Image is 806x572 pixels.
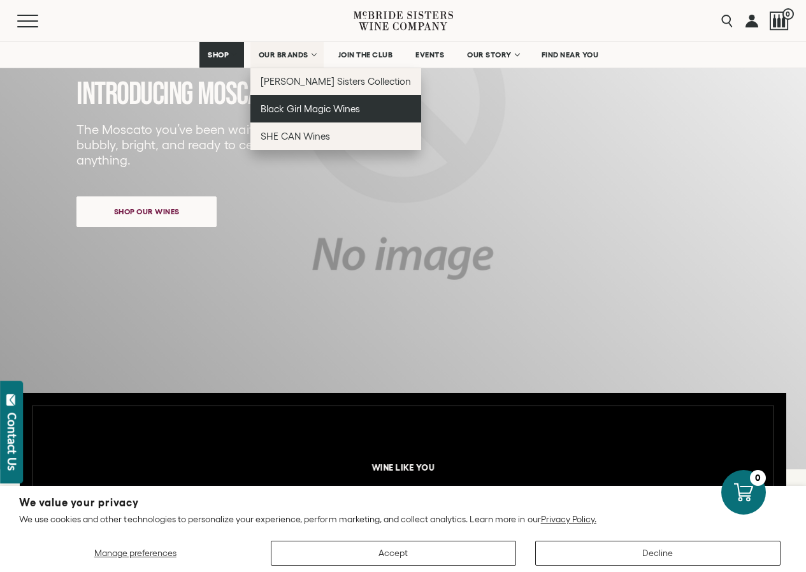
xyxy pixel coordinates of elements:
[415,50,444,59] span: EVENTS
[19,513,787,525] p: We use cookies and other technologies to personalize your experience, perform marketing, and coll...
[261,76,412,87] span: [PERSON_NAME] Sisters Collection
[250,42,324,68] a: OUR BRANDS
[533,42,607,68] a: FIND NEAR YOU
[76,75,193,114] span: INTRODUCING
[94,548,176,558] span: Manage preferences
[330,42,401,68] a: JOIN THE CLUB
[76,122,301,168] p: The Moscato you’ve been waiting for bubbly, bright, and ready to celebrate anything.
[199,42,244,68] a: SHOP
[541,514,596,524] a: Privacy Policy.
[750,470,766,486] div: 0
[92,199,202,224] span: Shop our wines
[250,122,422,150] a: SHE CAN Wines
[208,50,229,59] span: SHOP
[535,541,781,566] button: Decline
[76,196,217,227] a: Shop our wines
[459,42,527,68] a: OUR STORY
[407,42,452,68] a: EVENTS
[338,50,393,59] span: JOIN THE CLUB
[250,68,422,95] a: [PERSON_NAME] Sisters Collection
[261,103,360,114] span: Black Girl Magic Wines
[19,497,787,508] h2: We value your privacy
[271,541,516,566] button: Accept
[29,463,777,472] h6: wine like you
[250,95,422,122] a: Black Girl Magic Wines
[19,541,252,566] button: Manage preferences
[261,131,330,142] span: SHE CAN Wines
[542,50,599,59] span: FIND NEAR YOU
[6,413,18,471] div: Contact Us
[782,8,794,20] span: 0
[467,50,512,59] span: OUR STORY
[17,15,63,27] button: Mobile Menu Trigger
[259,50,308,59] span: OUR BRANDS
[198,75,281,114] span: MOSCATO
